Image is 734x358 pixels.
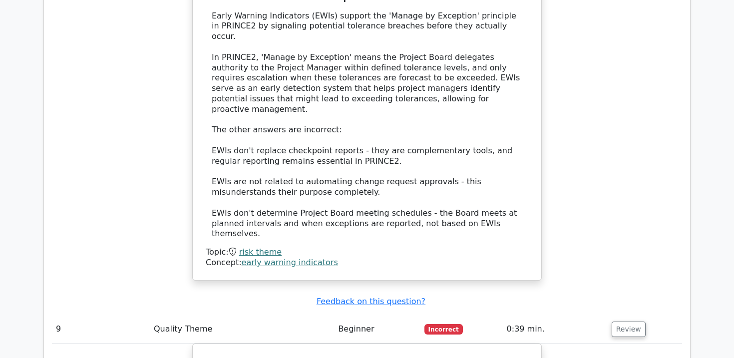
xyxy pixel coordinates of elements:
button: Review [612,322,646,337]
td: Beginner [334,315,420,344]
a: Feedback on this question? [317,297,425,306]
div: Concept: [206,258,528,268]
td: 9 [52,315,150,344]
div: Early Warning Indicators (EWIs) support the 'Manage by Exception' principle in PRINCE2 by signali... [212,11,522,240]
a: risk theme [239,247,282,257]
td: Quality Theme [150,315,335,344]
a: early warning indicators [242,258,338,267]
td: 0:39 min. [503,315,608,344]
span: Incorrect [424,324,463,334]
div: Topic: [206,247,528,258]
